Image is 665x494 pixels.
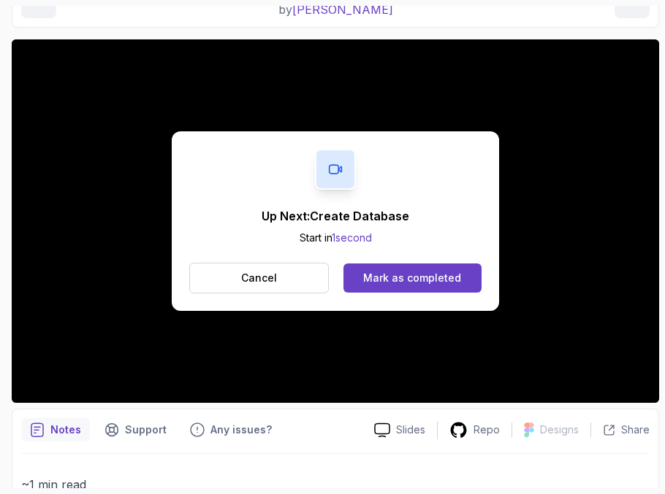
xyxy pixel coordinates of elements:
[262,207,409,225] p: Up Next: Create Database
[363,271,461,285] div: Mark as completed
[474,422,500,437] p: Repo
[292,2,393,17] span: [PERSON_NAME]
[241,271,277,285] p: Cancel
[96,418,175,441] button: Support button
[12,39,659,403] iframe: 2 - Configuration
[189,263,329,293] button: Cancel
[540,422,579,437] p: Designs
[210,422,272,437] p: Any issues?
[343,263,482,293] button: Mark as completed
[278,1,393,18] p: by
[262,231,409,245] p: Start in
[21,418,90,441] button: notes button
[181,418,281,441] button: Feedback button
[438,421,512,439] a: Repo
[362,422,437,438] a: Slides
[396,422,425,437] p: Slides
[590,422,650,437] button: Share
[621,422,650,437] p: Share
[125,422,167,437] p: Support
[50,422,81,437] p: Notes
[332,231,372,244] span: 1 second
